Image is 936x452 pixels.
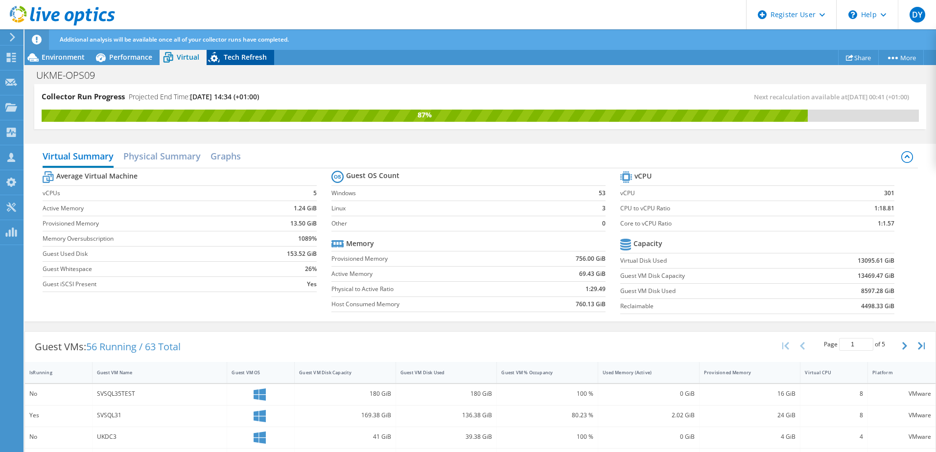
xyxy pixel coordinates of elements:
span: Tech Refresh [224,52,267,62]
label: Virtual Disk Used [620,256,799,266]
b: 1:29.49 [585,284,606,294]
div: 0 GiB [603,388,695,399]
b: 4498.33 GiB [861,301,894,311]
input: jump to page [839,338,873,351]
div: 100 % [501,431,593,442]
b: 5 [313,188,317,198]
b: 0 [602,219,606,228]
label: Host Consumed Memory [331,299,526,309]
span: Additional analysis will be available once all of your collector runs have completed. [60,35,289,44]
b: 13095.61 GiB [858,256,894,266]
div: Used Memory (Active) [603,369,683,376]
label: Physical to Active Ratio [331,284,526,294]
label: Provisioned Memory [43,219,251,228]
b: 13.50 GiB [290,219,317,228]
h2: Virtual Summary [43,146,114,168]
b: 1:18.81 [874,203,894,213]
div: VMware [872,431,931,442]
div: 2.02 GiB [603,410,695,421]
div: Guest VM Disk Capacity [299,369,379,376]
label: Reclaimable [620,301,799,311]
b: 8597.28 GiB [861,286,894,296]
label: Active Memory [331,269,526,279]
div: 100 % [501,388,593,399]
div: UKDC3 [97,431,223,442]
div: VMware [872,388,931,399]
div: SVSQL35TEST [97,388,223,399]
div: 180 GiB [299,388,391,399]
b: 301 [884,188,894,198]
div: 16 GiB [704,388,796,399]
div: VMware [872,410,931,421]
label: vCPUs [43,188,251,198]
div: 8 [805,388,863,399]
div: IsRunning [29,369,76,376]
label: CPU to vCPU Ratio [620,203,822,213]
div: 87% [42,110,808,120]
span: Environment [42,52,85,62]
div: Guest VM Disk Used [400,369,481,376]
b: 53 [599,188,606,198]
h2: Graphs [211,146,241,166]
label: vCPU [620,188,822,198]
b: 153.52 GiB [287,249,317,259]
div: Guest VMs: [25,332,190,362]
b: 1089% [298,234,317,244]
div: 169.38 GiB [299,410,391,421]
span: [DATE] 14:34 (+01:00) [190,92,259,101]
div: 41 GiB [299,431,391,442]
label: Core to vCPU Ratio [620,219,822,228]
div: 136.38 GiB [400,410,492,421]
div: 24 GiB [704,410,796,421]
b: Capacity [633,239,662,249]
div: Guest VM OS [232,369,278,376]
b: 1.24 GiB [294,203,317,213]
label: Linux [331,203,581,213]
b: Average Virtual Machine [56,171,138,181]
span: Page of [824,338,885,351]
b: 756.00 GiB [576,254,606,264]
label: Memory Oversubscription [43,234,251,244]
label: Provisioned Memory [331,254,526,264]
b: Yes [307,279,317,289]
h2: Physical Summary [123,146,201,166]
div: Virtual CPU [805,369,851,376]
div: 39.38 GiB [400,431,492,442]
b: 26% [305,264,317,274]
b: Memory [346,239,374,249]
div: 4 GiB [704,431,796,442]
label: Other [331,219,581,228]
h4: Projected End Time: [129,91,259,102]
div: No [29,388,88,399]
label: Guest Whitespace [43,264,251,274]
div: 80.23 % [501,410,593,421]
div: Yes [29,410,88,421]
div: 180 GiB [400,388,492,399]
div: Platform [872,369,919,376]
b: 3 [602,203,606,213]
label: Windows [331,188,581,198]
a: Share [838,50,879,65]
a: More [878,50,924,65]
div: SVSQL31 [97,410,223,421]
span: 56 Running / 63 Total [86,340,181,353]
span: Next recalculation available at [754,92,914,101]
div: 8 [805,410,863,421]
div: No [29,431,88,442]
b: vCPU [634,171,652,181]
span: [DATE] 00:41 (+01:00) [847,92,909,101]
div: Guest VM % Occupancy [501,369,582,376]
label: Guest iSCSI Present [43,279,251,289]
span: Virtual [177,52,199,62]
span: DY [910,7,925,23]
label: Guest VM Disk Capacity [620,271,799,281]
div: Guest VM Name [97,369,211,376]
span: Performance [109,52,152,62]
label: Guest VM Disk Used [620,286,799,296]
b: 760.13 GiB [576,299,606,309]
div: 4 [805,431,863,442]
h1: UKME-OPS09 [32,70,110,81]
div: 0 GiB [603,431,695,442]
b: Guest OS Count [346,171,399,181]
label: Active Memory [43,203,251,213]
